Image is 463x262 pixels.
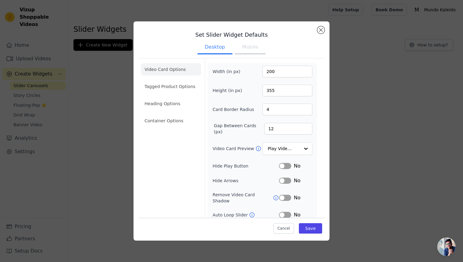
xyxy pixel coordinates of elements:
label: Width (in px) [213,68,246,75]
span: No [294,211,300,219]
div: Chat abierto [437,238,456,256]
li: Tagged Product Options [141,80,201,93]
label: Hide Play Button [213,163,279,169]
label: Hide Arrows [213,178,279,184]
button: Cancel [273,223,294,233]
button: Desktop [198,41,232,54]
li: Video Card Options [141,63,201,76]
li: Container Options [141,115,201,127]
label: Auto Loop Slider [213,212,249,218]
h3: Set Slider Widget Defaults [138,31,325,39]
label: Gap Between Cards (px) [214,123,264,135]
button: Close modal [317,26,325,34]
label: Card Border Radius [213,106,254,113]
li: Heading Options [141,98,201,110]
button: Save [299,223,322,233]
label: Video Card Preview [213,146,255,152]
button: Mobile [235,41,265,54]
span: No [294,162,300,170]
label: Remove Video Card Shadow [213,192,273,204]
label: Height (in px) [213,87,246,94]
span: No [294,194,300,201]
span: No [294,177,300,184]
